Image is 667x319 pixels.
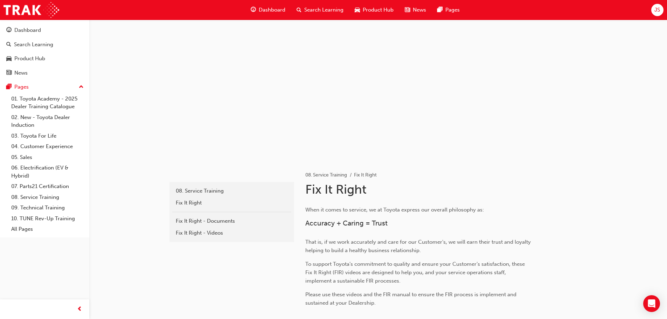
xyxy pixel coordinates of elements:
a: 05. Sales [8,152,86,163]
span: Product Hub [363,6,394,14]
span: JS [654,6,660,14]
a: 03. Toyota For Life [8,131,86,141]
span: Dashboard [259,6,285,14]
div: 08. Service Training [176,187,288,195]
span: news-icon [6,70,12,76]
div: Dashboard [14,26,41,34]
li: Fix It Right [354,171,377,179]
span: news-icon [405,6,410,14]
button: DashboardSearch LearningProduct HubNews [3,22,86,81]
div: Fix It Right - Videos [176,229,288,237]
button: Pages [3,81,86,93]
span: guage-icon [251,6,256,14]
a: 10. TUNE Rev-Up Training [8,213,86,224]
span: Pages [445,6,460,14]
span: car-icon [6,56,12,62]
h1: Fix It Right [305,182,535,197]
div: Pages [14,83,29,91]
a: Dashboard [3,24,86,37]
a: 04. Customer Experience [8,141,86,152]
div: Fix It Right [176,199,288,207]
span: guage-icon [6,27,12,34]
a: pages-iconPages [432,3,465,17]
span: up-icon [79,83,84,92]
span: prev-icon [77,305,82,314]
span: pages-icon [437,6,443,14]
a: News [3,67,86,79]
a: 09. Technical Training [8,202,86,213]
a: 06. Electrification (EV & Hybrid) [8,162,86,181]
a: 01. Toyota Academy - 2025 Dealer Training Catalogue [8,93,86,112]
a: Search Learning [3,38,86,51]
span: That is, if we work accurately and care for our Customer's, we will earn their trust and loyalty ... [305,239,532,254]
div: Fix It Right - Documents [176,217,288,225]
a: 08. Service Training [305,172,347,178]
span: search-icon [6,42,11,48]
div: Product Hub [14,55,45,63]
button: JS [651,4,663,16]
span: pages-icon [6,84,12,90]
a: 08. Service Training [8,192,86,203]
a: All Pages [8,224,86,235]
span: search-icon [297,6,301,14]
span: When it comes to service, we at Toyota express our overall philosophy as: [305,207,484,213]
img: Trak [4,2,59,18]
a: Fix It Right - Videos [172,227,291,239]
a: news-iconNews [399,3,432,17]
a: Fix It Right - Documents [172,215,291,227]
div: News [14,69,28,77]
span: car-icon [355,6,360,14]
a: Fix It Right [172,197,291,209]
a: 08. Service Training [172,185,291,197]
div: Open Intercom Messenger [643,295,660,312]
a: 07. Parts21 Certification [8,181,86,192]
a: guage-iconDashboard [245,3,291,17]
div: Search Learning [14,41,53,49]
a: Product Hub [3,52,86,65]
span: News [413,6,426,14]
span: Please use these videos and the FIR manual to ensure the FIR process is implement and sustained a... [305,291,518,306]
span: Search Learning [304,6,343,14]
a: search-iconSearch Learning [291,3,349,17]
span: To support Toyota’s commitment to quality and ensure your Customer’s satisfaction, these Fix It R... [305,261,526,284]
span: Accuracy + Caring = Trust [305,219,388,227]
a: car-iconProduct Hub [349,3,399,17]
a: 02. New - Toyota Dealer Induction [8,112,86,131]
